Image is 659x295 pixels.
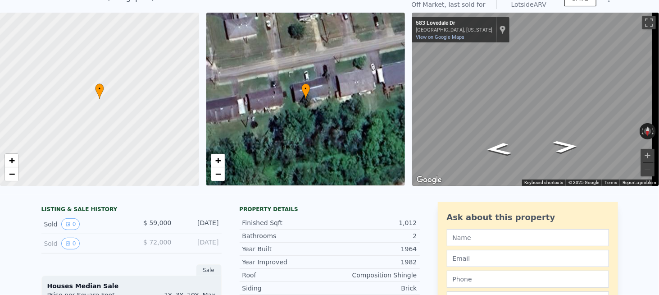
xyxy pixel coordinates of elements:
[242,271,330,280] div: Roof
[642,16,656,29] button: Toggle fullscreen view
[416,20,492,27] div: 583 Lovedale Dr
[9,168,15,180] span: −
[95,85,104,93] span: •
[330,218,417,227] div: 1,012
[240,206,420,213] div: Property details
[242,244,330,254] div: Year Built
[215,155,221,166] span: +
[330,258,417,267] div: 1982
[196,264,222,276] div: Sale
[641,163,654,176] button: Zoom out
[5,154,18,167] a: Zoom in
[5,167,18,181] a: Zoom out
[524,180,563,186] button: Keyboard shortcuts
[330,231,417,240] div: 2
[447,229,609,246] input: Name
[143,219,171,226] span: $ 59,000
[242,218,330,227] div: Finished Sqft
[543,138,589,156] path: Go West, Lovedale Dr
[61,218,80,230] button: View historical data
[330,271,417,280] div: Composition Shingle
[41,206,222,215] div: LISTING & SALE HISTORY
[412,13,659,186] div: Map
[179,218,219,230] div: [DATE]
[242,231,330,240] div: Bathrooms
[47,281,216,290] div: Houses Median Sale
[568,180,599,185] span: © 2025 Google
[416,34,464,40] a: View on Google Maps
[242,258,330,267] div: Year Improved
[447,271,609,288] input: Phone
[9,155,15,166] span: +
[640,123,645,139] button: Rotate counterclockwise
[412,13,659,186] div: Street View
[476,140,522,158] path: Go East, Lovedale Dr
[604,180,617,185] a: Terms (opens in new tab)
[143,239,171,246] span: $ 72,000
[330,244,417,254] div: 1964
[641,149,654,162] button: Zoom in
[95,83,104,99] div: •
[301,83,310,99] div: •
[330,284,417,293] div: Brick
[179,238,219,249] div: [DATE]
[44,238,124,249] div: Sold
[414,174,444,186] a: Open this area in Google Maps (opens a new window)
[242,284,330,293] div: Siding
[414,174,444,186] img: Google
[44,218,124,230] div: Sold
[447,211,609,224] div: Ask about this property
[301,85,310,93] span: •
[61,238,80,249] button: View historical data
[500,25,506,35] a: Show location on map
[651,123,656,139] button: Rotate clockwise
[215,168,221,180] span: −
[447,250,609,267] input: Email
[623,180,656,185] a: Report a problem
[211,167,225,181] a: Zoom out
[416,27,492,33] div: [GEOGRAPHIC_DATA], [US_STATE]
[644,123,652,139] button: Reset the view
[211,154,225,167] a: Zoom in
